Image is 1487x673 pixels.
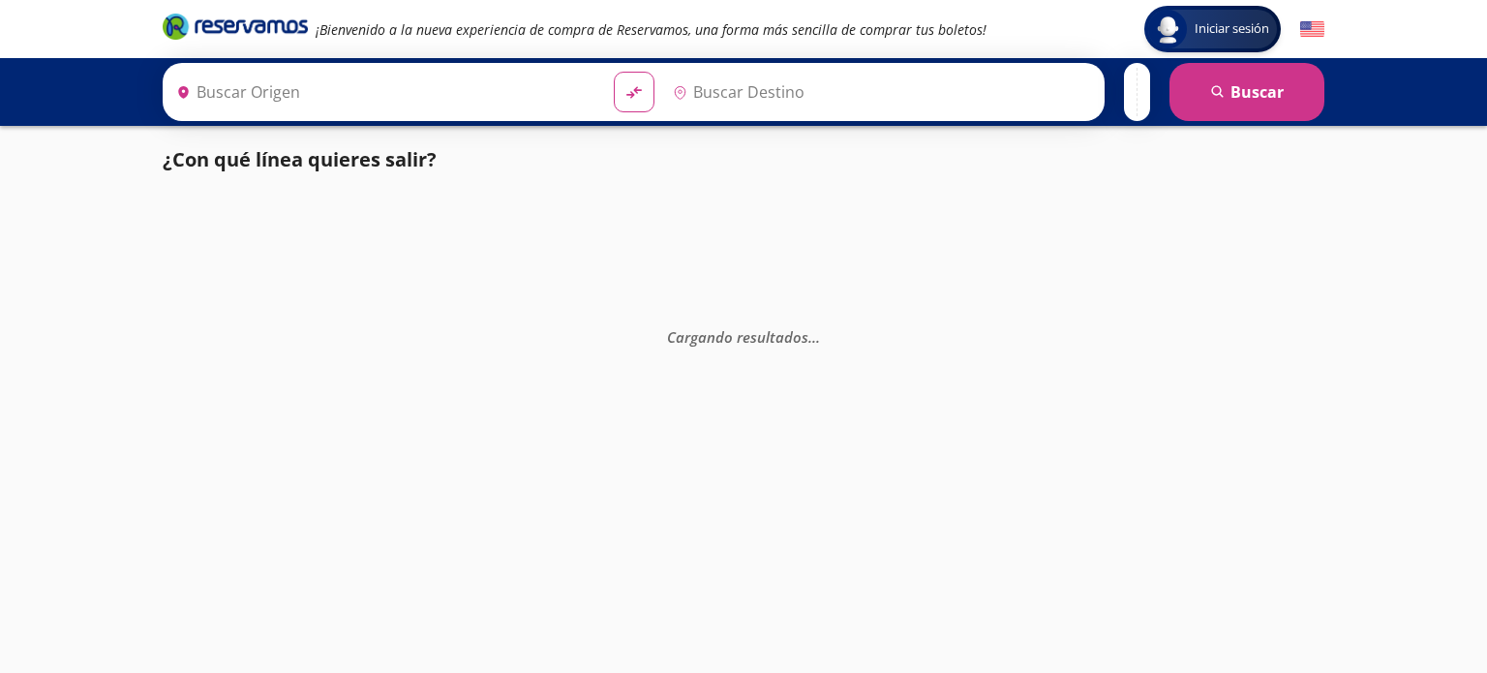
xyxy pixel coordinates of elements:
[1187,19,1277,39] span: Iniciar sesión
[1300,17,1324,42] button: English
[168,68,598,116] input: Buscar Origen
[316,20,986,39] em: ¡Bienvenido a la nueva experiencia de compra de Reservamos, una forma más sencilla de comprar tus...
[1169,63,1324,121] button: Buscar
[163,12,308,41] i: Brand Logo
[808,326,812,346] span: .
[665,68,1095,116] input: Buscar Destino
[812,326,816,346] span: .
[667,326,820,346] em: Cargando resultados
[163,12,308,46] a: Brand Logo
[816,326,820,346] span: .
[163,145,437,174] p: ¿Con qué línea quieres salir?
